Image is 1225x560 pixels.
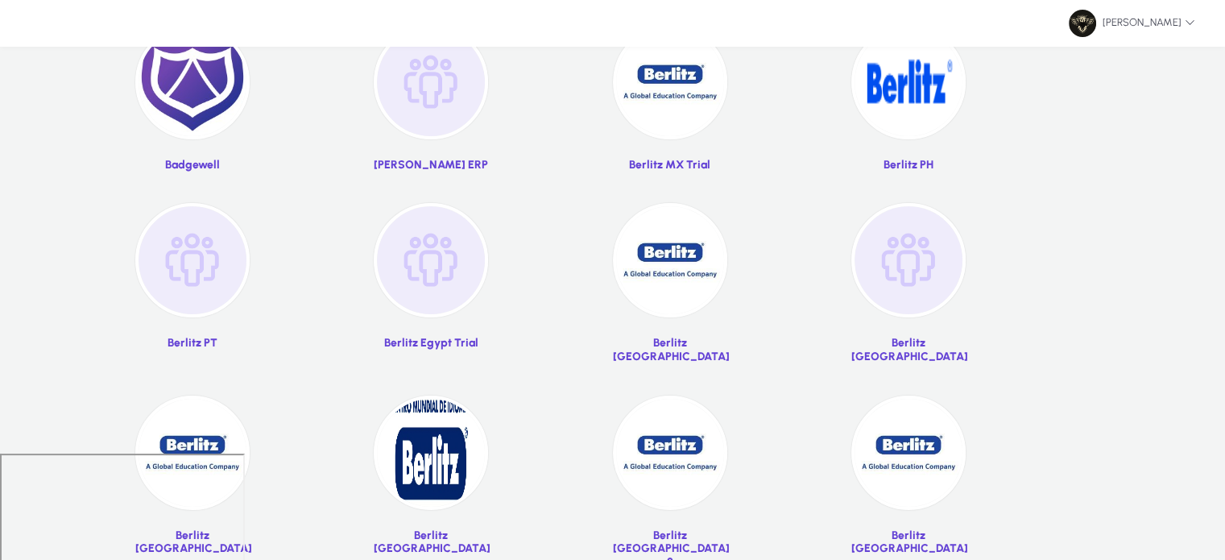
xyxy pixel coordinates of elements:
[374,529,488,556] p: Berlitz [GEOGRAPHIC_DATA]
[613,25,727,184] a: Berlitz MX Trial
[374,25,488,184] a: [PERSON_NAME] ERP
[613,396,727,510] img: 39.jpg
[1069,10,1195,37] span: [PERSON_NAME]
[613,203,727,317] img: 34.jpg
[135,203,250,375] a: Berlitz PT
[851,159,966,172] p: Berlitz PH
[374,396,488,510] img: 38.jpg
[851,337,966,363] p: Berlitz [GEOGRAPHIC_DATA]
[613,337,727,363] p: Berlitz [GEOGRAPHIC_DATA]
[851,203,966,317] img: organization-placeholder.png
[135,396,250,510] img: 37.jpg
[374,25,488,139] img: organization-placeholder.png
[135,529,250,556] p: Berlitz [GEOGRAPHIC_DATA]
[135,25,250,184] a: Badgewell
[135,337,250,351] p: Berlitz PT
[374,203,488,375] a: Berlitz Egypt Trial
[851,203,966,375] a: Berlitz [GEOGRAPHIC_DATA]
[851,25,966,184] a: Berlitz PH
[135,159,250,172] p: Badgewell
[613,203,727,375] a: Berlitz [GEOGRAPHIC_DATA]
[374,159,488,172] p: [PERSON_NAME] ERP
[851,396,966,510] img: 40.jpg
[851,25,966,139] img: 28.png
[613,159,727,172] p: Berlitz MX Trial
[374,337,488,351] p: Berlitz Egypt Trial
[851,529,966,556] p: Berlitz [GEOGRAPHIC_DATA]
[613,25,727,139] img: 27.jpg
[374,203,488,317] img: organization-placeholder.png
[1056,9,1208,38] button: [PERSON_NAME]
[135,25,250,139] img: 2.png
[135,203,250,317] img: organization-placeholder.png
[1069,10,1096,37] img: 77.jpg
